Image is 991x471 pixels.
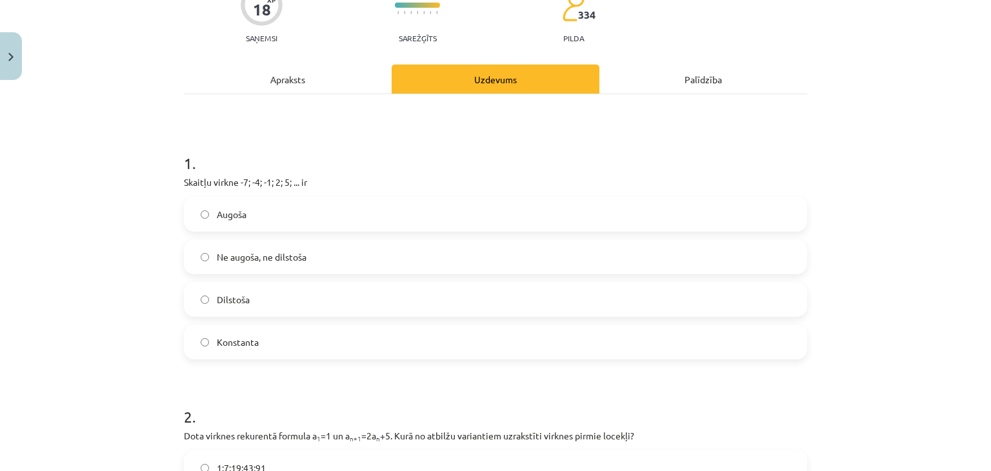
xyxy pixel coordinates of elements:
div: Apraksts [184,65,392,94]
input: Konstanta [201,338,209,346]
img: icon-short-line-57e1e144782c952c97e751825c79c345078a6d821885a25fce030b3d8c18986b.svg [423,11,425,14]
h1: 1 . [184,132,807,172]
h1: 2 . [184,385,807,425]
img: icon-short-line-57e1e144782c952c97e751825c79c345078a6d821885a25fce030b3d8c18986b.svg [436,11,437,14]
p: Saņemsi [241,34,283,43]
input: Dilstoša [201,296,209,304]
p: Skaitļu virkne -7; -4; -1; 2; 5; ... ir [184,175,807,189]
div: Uzdevums [392,65,599,94]
img: icon-short-line-57e1e144782c952c97e751825c79c345078a6d821885a25fce030b3d8c18986b.svg [397,11,399,14]
input: Augoša [201,210,209,219]
img: icon-short-line-57e1e144782c952c97e751825c79c345078a6d821885a25fce030b3d8c18986b.svg [417,11,418,14]
img: icon-short-line-57e1e144782c952c97e751825c79c345078a6d821885a25fce030b3d8c18986b.svg [410,11,412,14]
span: Ne augoša, ne dilstoša [217,250,306,264]
span: 334 [578,9,596,21]
img: icon-short-line-57e1e144782c952c97e751825c79c345078a6d821885a25fce030b3d8c18986b.svg [430,11,431,14]
span: Dilstoša [217,293,250,306]
span: Augoša [217,208,246,221]
sub: n+1 [350,434,361,443]
img: icon-short-line-57e1e144782c952c97e751825c79c345078a6d821885a25fce030b3d8c18986b.svg [404,11,405,14]
p: Sarežģīts [399,34,437,43]
input: Ne augoša, ne dilstoša [201,253,209,261]
p: Dota virknes rekurentā formula a =1 un a =2a +5. Kurā no atbilžu variantiem uzrakstīti virknes pi... [184,429,807,443]
img: icon-close-lesson-0947bae3869378f0d4975bcd49f059093ad1ed9edebbc8119c70593378902aed.svg [8,53,14,61]
p: pilda [563,34,584,43]
sub: 1 [317,434,321,443]
div: Palīdzība [599,65,807,94]
div: 18 [253,1,271,19]
sub: n [376,434,380,443]
span: Konstanta [217,336,259,349]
